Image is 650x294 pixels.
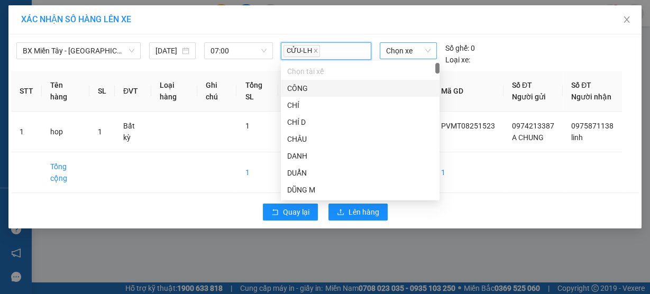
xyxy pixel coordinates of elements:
[21,14,131,24] span: XÁC NHẬN SỐ HÀNG LÊN XE
[151,71,198,112] th: Loại hàng
[445,42,469,54] span: Số ghế:
[433,71,503,112] th: Mã GD
[42,112,89,152] td: hop
[281,114,440,131] div: CHÍ D
[571,93,611,101] span: Người nhận
[115,71,151,112] th: ĐVT
[263,204,318,221] button: rollbackQuay lại
[283,45,320,57] span: CỬU-LH
[313,48,318,53] span: close
[445,42,475,54] div: 0
[11,71,42,112] th: STT
[115,112,151,152] td: Bất kỳ
[337,208,344,217] span: upload
[571,122,614,130] span: 0975871138
[571,133,583,142] span: linh
[441,122,495,130] span: PVMT08251523
[287,66,433,77] div: Chọn tài xế
[89,71,115,112] th: SL
[287,150,433,162] div: DANH
[281,164,440,181] div: DUẨN
[155,45,180,57] input: 13/08/2025
[386,43,431,59] span: Chọn xe
[281,148,440,164] div: DANH
[278,152,328,193] td: 30.000
[622,15,631,24] span: close
[236,152,278,193] td: 1
[287,99,433,111] div: CHÍ
[281,97,440,114] div: CHÍ
[271,208,279,217] span: rollback
[281,131,440,148] div: CHÂU
[512,81,532,89] span: Số ĐT
[278,71,328,112] th: Tổng cước
[287,167,433,179] div: DUẨN
[197,71,236,112] th: Ghi chú
[571,81,591,89] span: Số ĐT
[42,71,89,112] th: Tên hàng
[23,43,134,59] span: BX Miền Tây - Long Hải (Hàng Hoá)
[612,5,642,35] button: Close
[433,152,503,193] td: 1
[512,93,546,101] span: Người gửi
[281,181,440,198] div: DŨNG M
[236,71,278,112] th: Tổng SL
[281,63,440,80] div: Chọn tài xế
[210,43,267,59] span: 07:00
[512,122,554,130] span: 0974213387
[283,206,309,218] span: Quay lại
[328,204,388,221] button: uploadLên hàng
[281,80,440,97] div: CÔNG
[445,54,470,66] span: Loại xe:
[287,82,433,94] div: CÔNG
[11,112,42,152] td: 1
[512,133,544,142] span: A CHUNG
[349,206,379,218] span: Lên hàng
[245,122,249,130] span: 1
[287,133,433,145] div: CHÂU
[287,116,433,128] div: CHÍ D
[98,127,102,136] span: 1
[287,184,433,196] div: DŨNG M
[42,152,89,193] td: Tổng cộng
